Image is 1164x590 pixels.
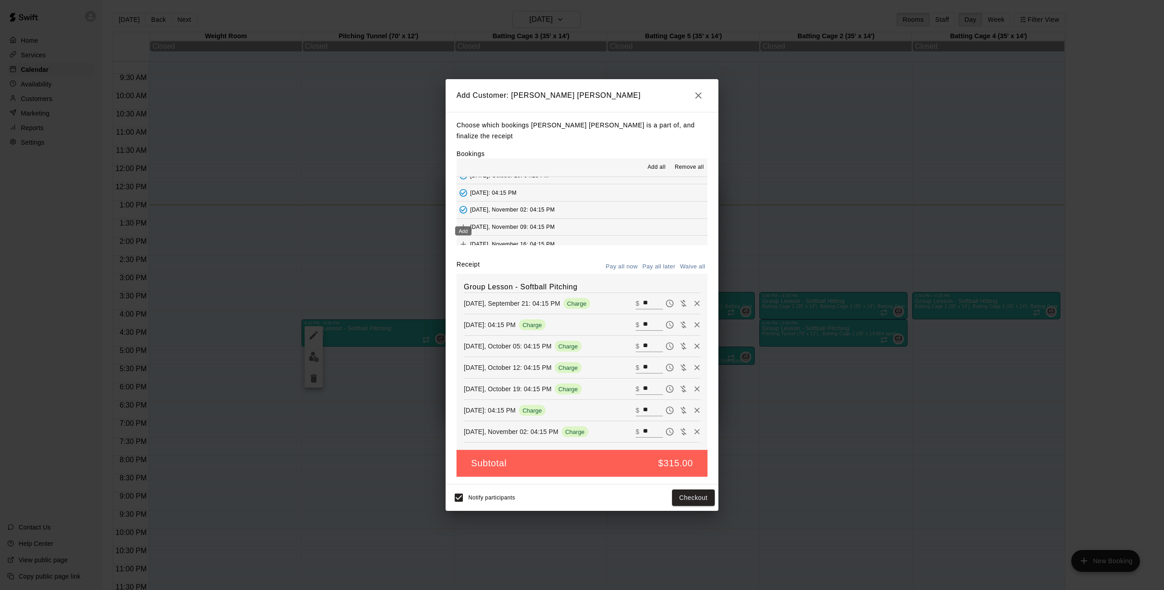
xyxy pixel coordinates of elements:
[464,384,552,393] p: [DATE], October 19: 04:15 PM
[636,427,639,436] p: $
[464,342,552,351] p: [DATE], October 05: 04:15 PM
[457,184,707,201] button: Added - Collect Payment[DATE]: 04:15 PM
[636,320,639,329] p: $
[677,385,690,393] span: Waive payment
[677,299,690,307] span: Waive payment
[690,403,704,417] button: Remove
[677,428,690,435] span: Waive payment
[636,384,639,393] p: $
[640,260,678,274] button: Pay all later
[457,219,707,236] button: Add[DATE], November 09: 04:15 PM
[470,241,555,247] span: [DATE], November 16: 04:15 PM
[663,299,677,307] span: Pay later
[563,300,590,307] span: Charge
[658,457,693,469] h5: $315.00
[636,342,639,351] p: $
[672,489,715,506] button: Checkout
[642,160,671,175] button: Add all
[663,363,677,371] span: Pay later
[457,260,480,274] label: Receipt
[690,318,704,332] button: Remove
[663,385,677,393] span: Pay later
[457,240,470,247] span: Add
[457,150,485,157] label: Bookings
[690,425,704,439] button: Remove
[663,342,677,350] span: Pay later
[464,320,516,329] p: [DATE]: 04:15 PM
[464,363,552,372] p: [DATE], October 12: 04:15 PM
[636,406,639,415] p: $
[464,299,560,308] p: [DATE], September 21: 04:15 PM
[647,163,666,172] span: Add all
[457,203,470,217] button: Added - Collect Payment
[555,343,582,350] span: Charge
[677,406,690,414] span: Waive payment
[471,457,507,469] h5: Subtotal
[671,160,707,175] button: Remove all
[677,342,690,350] span: Waive payment
[677,260,707,274] button: Waive all
[470,207,555,213] span: [DATE], November 02: 04:15 PM
[464,406,516,415] p: [DATE]: 04:15 PM
[446,79,718,112] h2: Add Customer: [PERSON_NAME] [PERSON_NAME]
[555,386,582,393] span: Charge
[675,163,704,172] span: Remove all
[470,223,555,230] span: [DATE], November 09: 04:15 PM
[464,427,558,436] p: [DATE], November 02: 04:15 PM
[690,339,704,353] button: Remove
[464,281,700,293] h6: Group Lesson - Softball Pitching
[677,321,690,328] span: Waive payment
[519,322,546,328] span: Charge
[677,363,690,371] span: Waive payment
[457,186,470,200] button: Added - Collect Payment
[470,189,517,196] span: [DATE]: 04:15 PM
[636,299,639,308] p: $
[457,202,707,218] button: Added - Collect Payment[DATE], November 02: 04:15 PM
[636,363,639,372] p: $
[555,364,582,371] span: Charge
[663,321,677,328] span: Pay later
[519,407,546,414] span: Charge
[603,260,640,274] button: Pay all now
[690,297,704,310] button: Remove
[663,428,677,435] span: Pay later
[457,120,707,142] p: Choose which bookings [PERSON_NAME] [PERSON_NAME] is a part of, and finalize the receipt
[690,382,704,396] button: Remove
[468,494,515,501] span: Notify participants
[457,236,707,252] button: Add[DATE], November 16: 04:15 PM
[562,429,588,435] span: Charge
[690,361,704,374] button: Remove
[455,227,472,236] div: Add
[663,406,677,414] span: Pay later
